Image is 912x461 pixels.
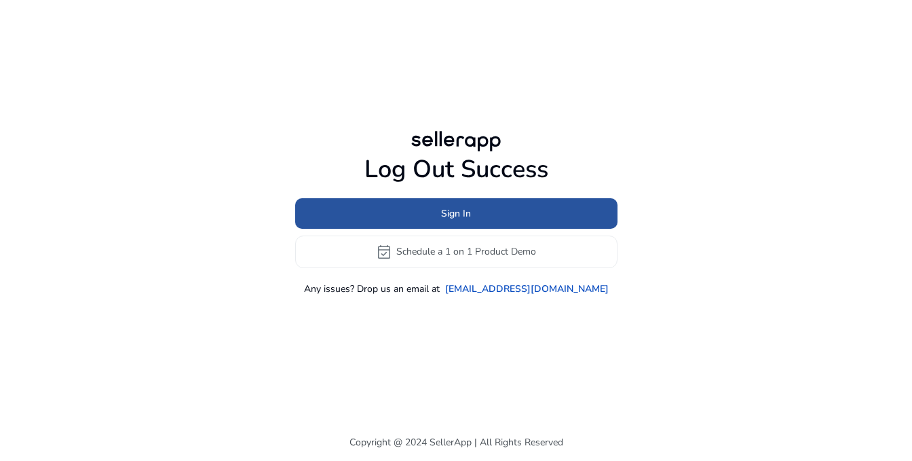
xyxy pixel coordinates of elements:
span: Sign In [441,206,471,221]
p: Any issues? Drop us an email at [304,282,440,296]
span: event_available [376,244,392,260]
button: event_availableSchedule a 1 on 1 Product Demo [295,236,617,268]
a: [EMAIL_ADDRESS][DOMAIN_NAME] [445,282,609,296]
h1: Log Out Success [295,155,617,184]
button: Sign In [295,198,617,229]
